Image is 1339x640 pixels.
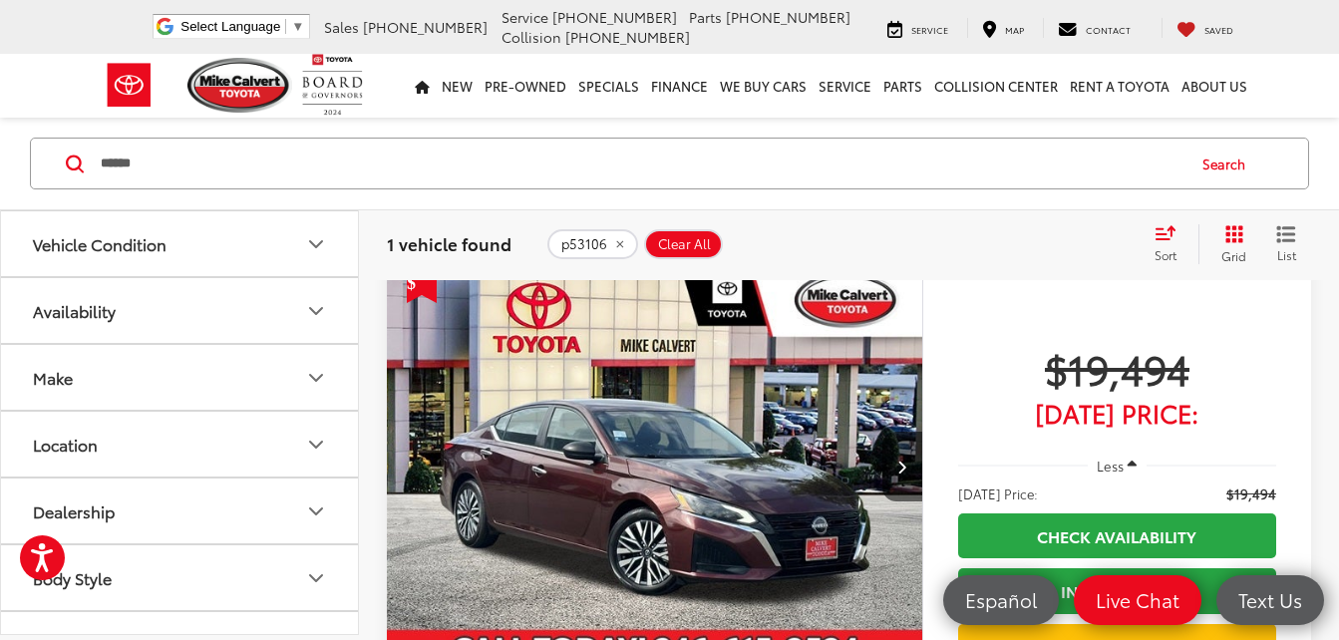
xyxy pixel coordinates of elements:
[285,19,286,34] span: ​
[502,7,548,27] span: Service
[304,566,328,590] div: Body Style
[363,17,488,37] span: [PHONE_NUMBER]
[304,232,328,256] div: Vehicle Condition
[1086,23,1131,36] span: Contact
[1228,587,1312,612] span: Text Us
[967,18,1039,38] a: Map
[1226,483,1276,503] span: $19,494
[561,236,607,252] span: p53106
[645,54,714,118] a: Finance
[304,366,328,390] div: Make
[33,368,73,387] div: Make
[436,54,479,118] a: New
[928,54,1064,118] a: Collision Center
[958,343,1276,393] span: $19,494
[1276,246,1296,263] span: List
[502,27,561,47] span: Collision
[547,229,638,259] button: remove p53106
[1198,224,1261,264] button: Grid View
[1097,457,1124,475] span: Less
[1155,246,1176,263] span: Sort
[565,27,690,47] span: [PHONE_NUMBER]
[1,479,360,543] button: DealershipDealership
[304,299,328,323] div: Availability
[552,7,677,27] span: [PHONE_NUMBER]
[658,236,711,252] span: Clear All
[1,278,360,343] button: AvailabilityAvailability
[92,53,167,118] img: Toyota
[479,54,572,118] a: Pre-Owned
[324,17,359,37] span: Sales
[1088,448,1148,483] button: Less
[958,483,1038,503] span: [DATE] Price:
[187,58,293,113] img: Mike Calvert Toyota
[1,545,360,610] button: Body StyleBody Style
[180,19,304,34] a: Select Language​
[877,54,928,118] a: Parts
[1175,54,1253,118] a: About Us
[409,54,436,118] a: Home
[180,19,280,34] span: Select Language
[1005,23,1024,36] span: Map
[572,54,645,118] a: Specials
[387,231,511,255] span: 1 vehicle found
[1,412,360,477] button: LocationLocation
[955,587,1047,612] span: Español
[1064,54,1175,118] a: Rent a Toyota
[33,435,98,454] div: Location
[958,403,1276,423] span: [DATE] Price:
[644,229,723,259] button: Clear All
[1,345,360,410] button: MakeMake
[872,18,963,38] a: Service
[943,575,1059,625] a: Español
[813,54,877,118] a: Service
[1086,587,1189,612] span: Live Chat
[1221,247,1246,264] span: Grid
[958,568,1276,613] a: Instant Deal
[407,265,437,303] span: Get Price Drop Alert
[1261,224,1311,264] button: List View
[304,499,328,523] div: Dealership
[1043,18,1146,38] a: Contact
[1074,575,1201,625] a: Live Chat
[1204,23,1233,36] span: Saved
[33,568,112,587] div: Body Style
[714,54,813,118] a: WE BUY CARS
[882,432,922,501] button: Next image
[911,23,948,36] span: Service
[1,211,360,276] button: Vehicle ConditionVehicle Condition
[1183,139,1274,188] button: Search
[33,301,116,320] div: Availability
[689,7,722,27] span: Parts
[291,19,304,34] span: ▼
[958,513,1276,558] a: Check Availability
[33,501,115,520] div: Dealership
[99,140,1183,187] input: Search by Make, Model, or Keyword
[1145,224,1198,264] button: Select sort value
[726,7,850,27] span: [PHONE_NUMBER]
[304,433,328,457] div: Location
[33,234,167,253] div: Vehicle Condition
[1162,18,1248,38] a: My Saved Vehicles
[1216,575,1324,625] a: Text Us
